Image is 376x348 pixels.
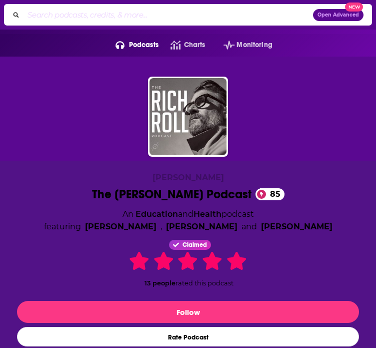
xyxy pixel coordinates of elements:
[166,220,237,233] a: Adam Skolnick
[313,9,363,21] button: Open AdvancedNew
[4,4,372,26] div: Search podcasts, credits, & more...
[17,301,359,323] button: Follow
[85,220,156,233] a: Rich Roll
[158,37,205,53] a: Charts
[184,38,205,52] span: Charts
[44,208,332,233] div: An podcast
[149,78,226,155] img: The Rich Roll Podcast
[135,209,178,219] a: Education
[113,241,263,287] div: Claimed 13 peoplerated this podcast
[255,188,284,200] a: 85
[178,209,193,219] span: and
[160,220,162,233] span: ,
[261,220,332,233] a: Dr. Lisa Damour
[345,3,363,12] span: New
[193,209,221,219] a: Health
[211,37,272,53] button: open menu
[175,279,233,287] span: rated this podcast
[23,7,313,23] input: Search podcasts, credits, & more...
[17,327,359,346] div: Rate Podcast
[317,13,359,18] span: Open Advanced
[144,279,175,287] span: 13 people
[260,188,284,200] span: 85
[236,38,272,52] span: Monitoring
[129,38,158,52] span: Podcasts
[182,242,207,247] span: Claimed
[44,220,332,233] span: featuring
[241,220,257,233] span: and
[103,37,158,53] button: open menu
[152,173,224,182] span: [PERSON_NAME]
